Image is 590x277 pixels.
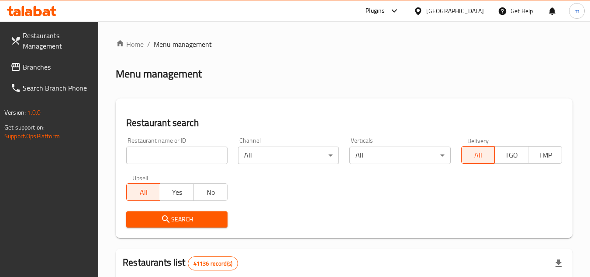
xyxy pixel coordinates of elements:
[465,149,492,161] span: All
[574,6,580,16] span: m
[116,67,202,81] h2: Menu management
[467,137,489,144] label: Delivery
[126,147,227,164] input: Search for restaurant name or ID..
[23,62,92,72] span: Branches
[123,256,238,270] h2: Restaurants list
[3,77,99,98] a: Search Branch Phone
[548,253,569,274] div: Export file
[27,107,41,118] span: 1.0.0
[126,211,227,228] button: Search
[4,107,26,118] span: Version:
[126,116,562,130] h2: Restaurant search
[498,149,525,161] span: TGO
[154,39,212,49] span: Menu management
[130,186,157,199] span: All
[3,25,99,56] a: Restaurants Management
[426,6,484,16] div: [GEOGRAPHIC_DATA]
[116,39,144,49] a: Home
[4,130,60,142] a: Support.OpsPlatform
[116,39,573,49] nav: breadcrumb
[461,146,495,164] button: All
[197,186,224,199] span: No
[532,149,559,161] span: TMP
[366,6,385,16] div: Plugins
[23,83,92,93] span: Search Branch Phone
[132,175,148,181] label: Upsell
[23,30,92,51] span: Restaurants Management
[3,56,99,77] a: Branches
[160,183,194,201] button: Yes
[193,183,228,201] button: No
[349,147,450,164] div: All
[188,259,238,268] span: 41136 record(s)
[4,122,45,133] span: Get support on:
[147,39,150,49] li: /
[133,214,220,225] span: Search
[528,146,562,164] button: TMP
[238,147,339,164] div: All
[494,146,528,164] button: TGO
[164,186,190,199] span: Yes
[126,183,160,201] button: All
[188,256,238,270] div: Total records count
